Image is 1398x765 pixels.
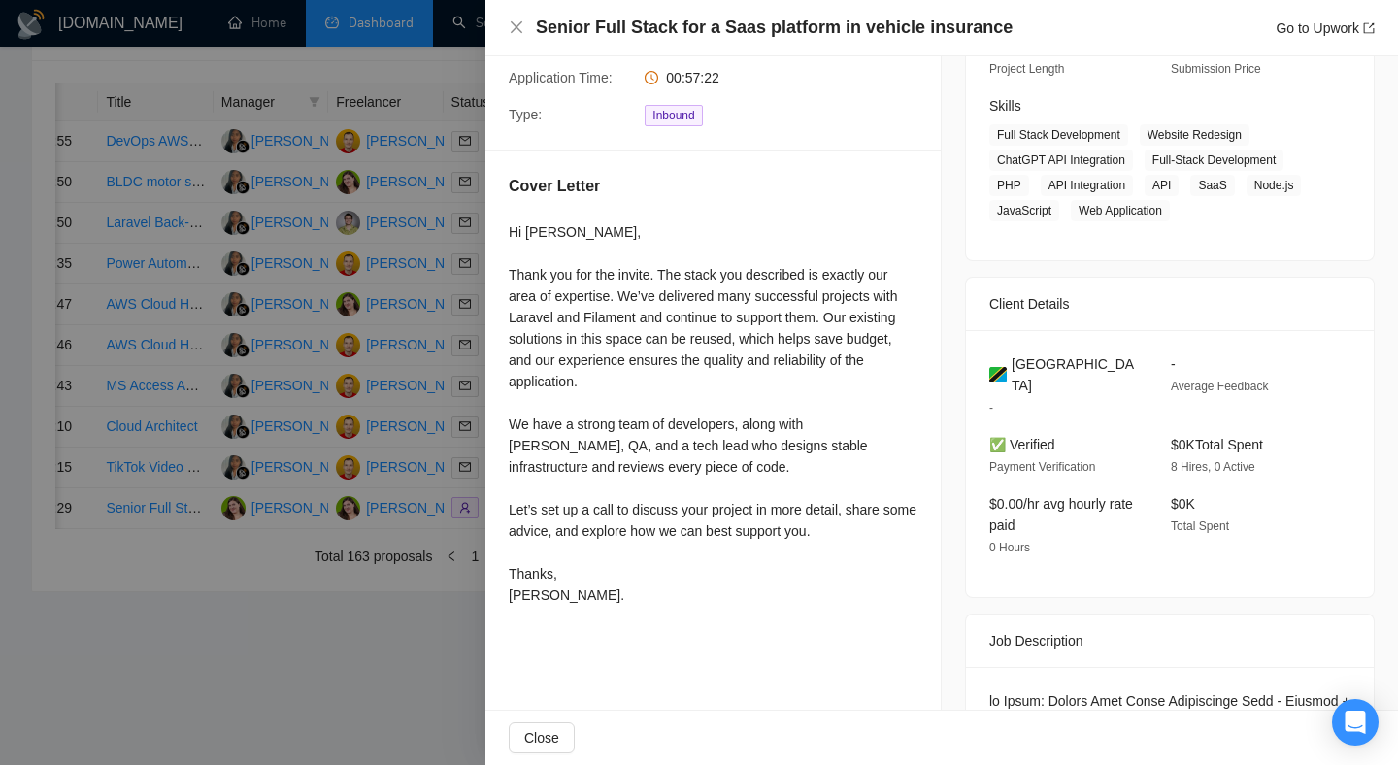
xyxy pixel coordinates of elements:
span: Node.js [1247,175,1302,196]
span: Web Application [1071,200,1170,221]
span: API Integration [1041,175,1133,196]
span: $0.00/hr avg hourly rate paid [989,496,1133,533]
span: PHP [989,175,1029,196]
span: $0K Total Spent [1171,437,1263,452]
span: Full-Stack Development [1145,150,1283,171]
div: Client Details [989,278,1350,330]
button: Close [509,19,524,36]
div: Open Intercom Messenger [1332,699,1379,746]
span: $0K [1171,496,1195,512]
span: Average Feedback [1171,380,1269,393]
span: ChatGPT API Integration [989,150,1133,171]
span: Website Redesign [1140,124,1249,146]
h5: Cover Letter [509,175,600,198]
a: Go to Upworkexport [1276,20,1375,36]
span: Type: [509,107,542,122]
span: export [1363,22,1375,34]
span: 8 Hires, 0 Active [1171,460,1255,474]
span: Submission Price [1171,62,1261,76]
span: Payment Verification [989,460,1095,474]
span: JavaScript [989,200,1059,221]
span: 00:57:22 [666,70,719,85]
span: Close [524,727,559,748]
span: [GEOGRAPHIC_DATA] [1012,353,1140,396]
span: close [509,19,524,35]
span: Total Spent [1171,519,1229,533]
span: clock-circle [645,71,658,84]
img: 🇹🇿 [989,364,1007,385]
span: Full Stack Development [989,124,1128,146]
span: - [989,401,993,415]
span: API [1145,175,1179,196]
div: Job Description [989,615,1350,667]
span: Application Time: [509,70,613,85]
span: Skills [989,98,1021,114]
div: Hi [PERSON_NAME], Thank you for the invite. The stack you described is exactly our area of expert... [509,221,917,606]
span: - [1171,356,1176,372]
span: SaaS [1190,175,1234,196]
span: ✅ Verified [989,437,1055,452]
span: Inbound [645,105,702,126]
h4: Senior Full Stack for a Saas platform in vehicle insurance [536,16,1013,40]
span: 0 Hours [989,541,1030,554]
button: Close [509,722,575,753]
span: Project Length [989,62,1064,76]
